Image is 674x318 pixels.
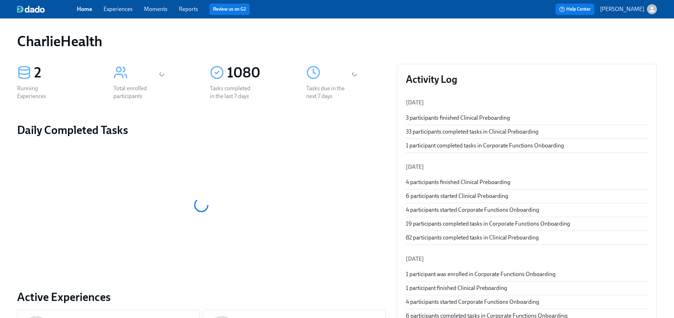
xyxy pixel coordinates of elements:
span: [DATE] [406,99,424,106]
div: Tasks completed in the last 7 days [210,85,255,100]
div: 6 participants started Clinical Preboarding [406,192,648,200]
a: Review us on G2 [213,6,246,13]
h1: CharlieHealth [17,33,102,50]
a: dado [17,6,77,13]
div: 1 participant completed tasks in Corporate Functions Onboarding [406,142,648,150]
div: 4 participants started Corporate Functions Onboarding [406,206,648,214]
div: 1 participant finished Clinical Preboarding [406,284,648,292]
p: [PERSON_NAME] [600,5,644,13]
div: 4 participants started Corporate Functions Onboarding [406,298,648,306]
button: Review us on G2 [209,4,250,15]
h2: Daily Completed Tasks [17,123,386,137]
div: 33 participants completed tasks in Clinical Preboarding [406,128,648,136]
div: 3 participants finished Clinical Preboarding [406,114,648,122]
div: 1080 [227,64,289,82]
h3: Activity Log [406,73,648,86]
div: 4 participants finished Clinical Preboarding [406,178,648,186]
a: Moments [144,6,168,12]
a: Experiences [104,6,133,12]
div: Running Experiences [17,85,63,100]
div: 19 participants completed tasks in Corporate Functions Onboarding [406,220,648,228]
li: [DATE] [406,158,648,176]
a: Active Experiences [17,290,386,304]
button: [PERSON_NAME] [600,4,657,14]
img: dado [17,6,45,13]
span: Help Center [559,6,591,13]
div: Tasks due in the next 7 days [306,85,352,100]
div: 2 [34,64,96,82]
div: 82 participants completed tasks in Clinical Preboarding [406,234,648,242]
button: Help Center [556,4,594,15]
div: 1 participant was enrolled in Corporate Functions Onboarding [406,270,648,278]
li: [DATE] [406,250,648,268]
a: Home [77,6,92,12]
div: Total enrolled participants [113,85,159,100]
a: Reports [179,6,198,12]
